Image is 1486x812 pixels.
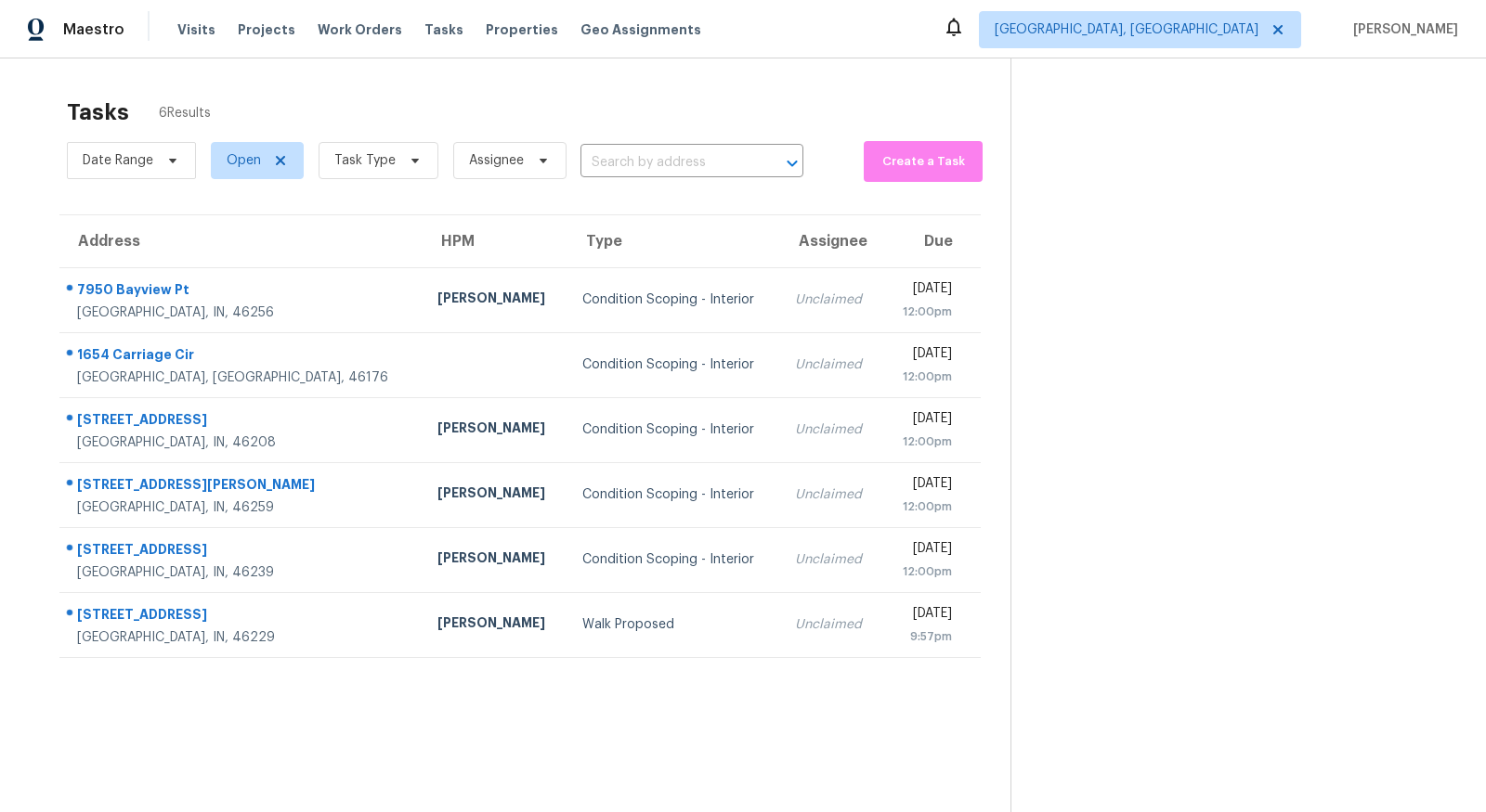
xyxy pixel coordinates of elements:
[580,20,701,39] span: Geo Assignments
[795,290,867,309] div: Unclaimed
[582,420,765,439] div: Condition Scoping - Interior
[795,355,867,374] div: Unclaimed
[77,475,408,498] div: [STREET_ADDRESS][PERSON_NAME]
[882,215,981,267] th: Due
[897,279,952,303] div: [DATE]
[437,289,553,312] div: [PERSON_NAME]
[582,290,765,309] div: Condition Scoping - Interior
[227,151,261,170] span: Open
[77,410,408,433] div: [STREET_ADDRESS]
[318,20,402,39] span: Work Orders
[582,550,765,569] div: Condition Scoping - Interior
[177,20,215,39] span: Visits
[897,409,952,432] div: [DATE]
[486,20,558,39] span: Properties
[897,474,952,497] div: [DATE]
[897,367,952,386] div: 12:00pm
[469,151,524,170] span: Assignee
[77,498,408,517] div: [GEOGRAPHIC_DATA], IN, 46259
[582,615,765,634] div: Walk Proposed
[238,20,295,39] span: Projects
[77,540,408,563] div: [STREET_ADDRESS]
[437,483,553,507] div: [PERSON_NAME]
[567,215,780,267] th: Type
[897,432,952,451] div: 12:00pm
[77,628,408,647] div: [GEOGRAPHIC_DATA], IN, 46229
[77,303,408,322] div: [GEOGRAPHIC_DATA], IN, 46256
[864,141,983,182] button: Create a Task
[423,215,567,267] th: HPM
[59,215,423,267] th: Address
[159,104,211,122] span: 6 Results
[77,605,408,628] div: [STREET_ADDRESS]
[77,433,408,452] div: [GEOGRAPHIC_DATA], IN, 46208
[897,627,952,646] div: 9:57pm
[67,103,129,122] h2: Tasks
[437,613,553,637] div: [PERSON_NAME]
[779,150,805,176] button: Open
[795,550,867,569] div: Unclaimed
[795,615,867,634] div: Unclaimed
[780,215,882,267] th: Assignee
[897,303,952,321] div: 12:00pm
[897,539,952,562] div: [DATE]
[795,420,867,439] div: Unclaimed
[437,419,553,442] div: [PERSON_NAME]
[582,485,765,504] div: Condition Scoping - Interior
[580,148,751,177] input: Search by address
[334,151,396,170] span: Task Type
[77,345,408,368] div: 1654 Carriage Cir
[77,368,408,387] div: [GEOGRAPHIC_DATA], [GEOGRAPHIC_DATA], 46176
[897,604,952,627] div: [DATE]
[897,497,952,516] div: 12:00pm
[795,485,867,504] div: Unclaimed
[424,23,463,36] span: Tasks
[77,563,408,582] div: [GEOGRAPHIC_DATA], IN, 46239
[83,151,153,170] span: Date Range
[77,280,408,303] div: 7950 Bayview Pt
[897,562,952,581] div: 12:00pm
[1346,20,1458,39] span: [PERSON_NAME]
[995,20,1258,39] span: [GEOGRAPHIC_DATA], [GEOGRAPHIC_DATA]
[897,344,952,367] div: [DATE]
[873,151,973,173] span: Create a Task
[437,548,553,572] div: [PERSON_NAME]
[582,355,765,374] div: Condition Scoping - Interior
[63,20,124,39] span: Maestro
